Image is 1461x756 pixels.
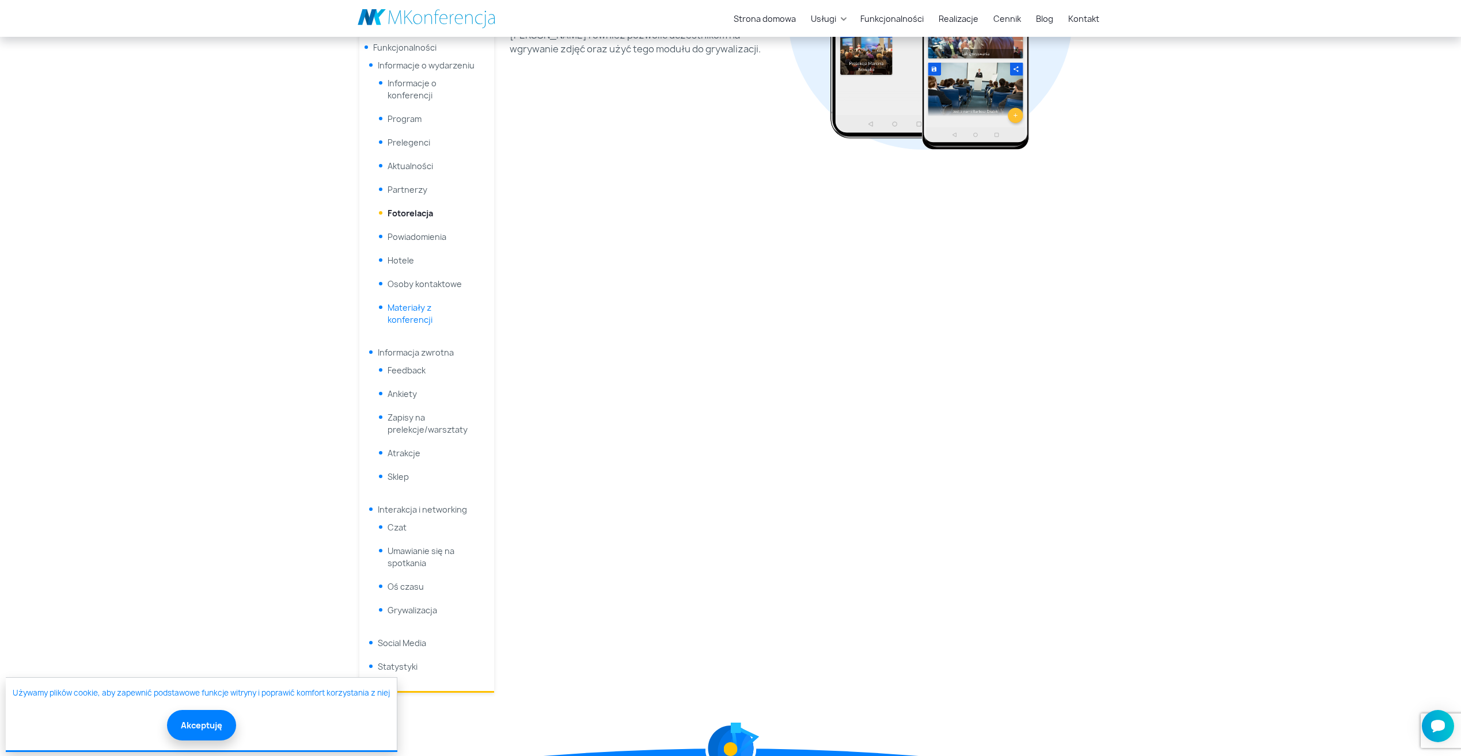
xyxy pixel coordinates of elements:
[167,710,236,740] button: Akceptuję
[725,743,736,754] img: Graficzny element strony
[388,278,462,289] a: Osoby kontaktowe
[388,255,414,266] a: Hotele
[510,28,781,56] p: [PERSON_NAME] również pozwolić uczestnikom na wgrywanie zdjęć oraz użyć tego modułu do grywalizacji.
[388,208,433,219] a: Fotorelacja
[13,688,390,699] a: Używamy plików cookie, aby zapewnić podstawowe funkcje witryny i poprawić komfort korzystania z niej
[388,231,446,242] a: Powiadomienia
[806,8,841,29] a: Usługi
[373,42,437,53] a: Funkcjonalności
[378,347,454,358] a: Informacja zwrotna
[378,661,418,672] a: Statystyki
[388,605,437,616] a: Grywalizacja
[989,8,1026,29] a: Cennik
[388,522,407,533] a: Czat
[388,412,468,435] a: Zapisy na prelekcje/warsztaty
[729,8,800,29] a: Strona domowa
[388,302,432,325] a: Materiały z konferencji
[388,388,417,399] a: Ankiety
[738,730,753,745] img: Graficzny element strony
[388,581,424,592] a: Oś czasu
[388,365,426,376] a: Feedback
[378,60,475,71] a: Informacje o wydarzeniu
[388,113,422,124] a: Program
[704,710,749,753] img: Graficzny element strony
[388,545,454,568] a: Umawianie się na spotkania
[388,448,420,459] a: Atrakcje
[388,161,433,171] a: Aktualności
[1031,8,1058,29] a: Blog
[388,184,427,195] a: Partnerzy
[856,8,928,29] a: Funkcjonalności
[378,504,467,515] a: Interakcja i networking
[1064,8,1104,29] a: Kontakt
[1422,710,1454,742] iframe: Smartsupp widget button
[388,471,409,482] a: Sklep
[388,137,430,148] a: Prelegenci
[378,637,426,648] a: Social Media
[388,78,437,101] a: Informacje o konferencji
[934,8,983,29] a: Realizacje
